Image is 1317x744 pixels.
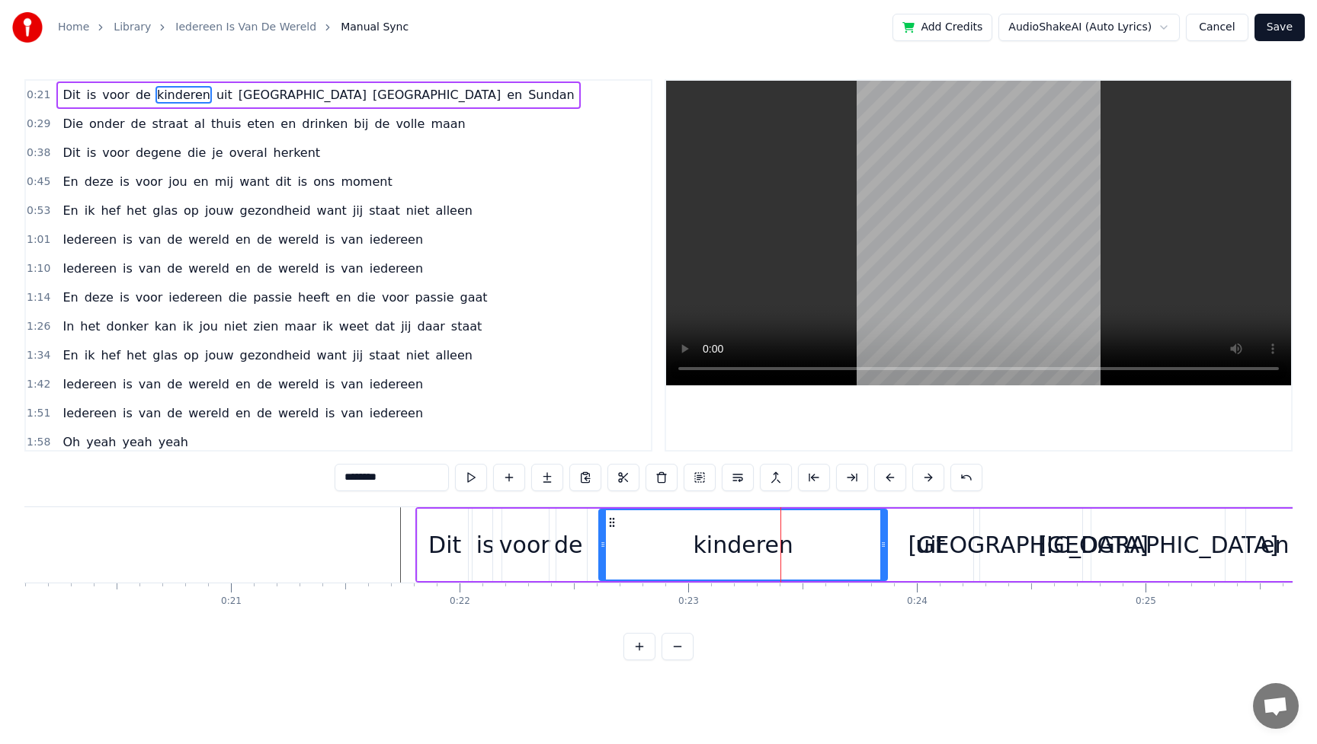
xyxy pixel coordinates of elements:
[323,375,336,393] span: is
[61,86,82,104] span: Dit
[182,346,200,364] span: op
[105,318,150,335] span: donker
[255,375,274,393] span: de
[234,260,252,277] span: en
[459,289,489,306] span: gaat
[1253,683,1299,729] div: Open de chat
[58,20,89,35] a: Home
[186,144,207,161] span: die
[339,375,364,393] span: van
[85,433,117,451] span: yeah
[316,202,348,219] span: want
[192,173,210,190] span: en
[134,86,152,104] span: de
[197,318,219,335] span: jou
[399,318,412,335] span: jij
[415,318,446,335] span: daar
[187,375,231,393] span: wereld
[694,528,793,562] div: kinderen
[187,260,231,277] span: wereld
[118,173,131,190] span: is
[27,117,50,132] span: 0:29
[277,231,321,248] span: wereld
[61,115,85,133] span: Die
[165,231,184,248] span: de
[27,435,50,450] span: 1:58
[434,346,474,364] span: alleen
[101,86,131,104] span: voor
[277,404,321,422] span: wereld
[429,115,466,133] span: maan
[61,260,118,277] span: Iedereen
[339,404,364,422] span: van
[678,596,699,608] div: 0:23
[323,260,336,277] span: is
[61,346,79,364] span: En
[228,144,269,161] span: overal
[450,318,484,335] span: staat
[165,404,184,422] span: de
[368,260,425,277] span: iedereen
[83,202,97,219] span: ik
[1261,528,1289,562] div: en
[367,346,402,364] span: staat
[153,318,178,335] span: kan
[99,202,122,219] span: hef
[428,528,461,562] div: Dit
[27,261,50,276] span: 1:10
[83,346,97,364] span: ik
[137,404,162,422] span: van
[85,144,98,161] span: is
[182,202,200,219] span: op
[323,404,336,422] span: is
[371,86,502,104] span: [GEOGRAPHIC_DATA]
[121,260,134,277] span: is
[255,231,274,248] span: de
[352,115,370,133] span: bij
[892,14,992,41] button: Add Credits
[908,528,1149,562] div: [GEOGRAPHIC_DATA]
[121,231,134,248] span: is
[215,86,234,104] span: uit
[356,289,377,306] span: die
[373,318,396,335] span: dat
[277,375,321,393] span: wereld
[255,404,274,422] span: de
[121,404,134,422] span: is
[351,346,364,364] span: jij
[321,318,335,335] span: ik
[157,433,190,451] span: yeah
[130,115,148,133] span: de
[300,115,349,133] span: drinken
[476,528,495,562] div: is
[368,375,425,393] span: iedereen
[210,144,224,161] span: je
[255,260,274,277] span: de
[121,375,134,393] span: is
[114,20,151,35] a: Library
[351,202,364,219] span: jij
[316,346,348,364] span: want
[151,115,190,133] span: straat
[187,231,231,248] span: wereld
[252,289,293,306] span: passie
[312,173,336,190] span: ons
[238,173,271,190] span: want
[88,115,127,133] span: onder
[339,173,393,190] span: moment
[223,318,249,335] span: niet
[283,318,318,335] span: maar
[252,318,280,335] span: zien
[274,173,293,190] span: dit
[323,231,336,248] span: is
[405,202,431,219] span: niet
[213,173,235,190] span: mij
[83,173,115,190] span: deze
[61,318,75,335] span: In
[405,346,431,364] span: niet
[101,144,131,161] span: voor
[380,289,411,306] span: voor
[61,433,82,451] span: Oh
[450,596,470,608] div: 0:22
[27,145,50,161] span: 0:38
